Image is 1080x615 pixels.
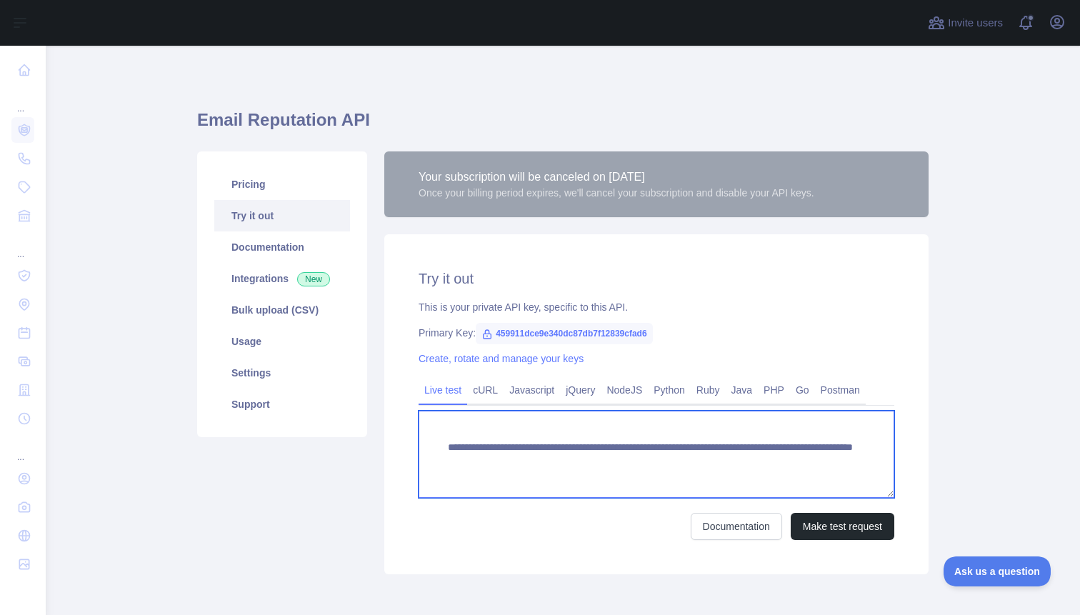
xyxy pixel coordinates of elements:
button: Invite users [925,11,1006,34]
a: Try it out [214,200,350,231]
a: jQuery [560,379,601,401]
a: Pricing [214,169,350,200]
div: ... [11,434,34,463]
div: ... [11,86,34,114]
h2: Try it out [419,269,894,289]
div: Your subscription will be canceled on [DATE] [419,169,814,186]
span: 459911dce9e340dc87db7f12839cfad6 [476,323,653,344]
span: New [297,272,330,286]
a: NodeJS [601,379,648,401]
div: Once your billing period expires, we'll cancel your subscription and disable your API keys. [419,186,814,200]
a: Ruby [691,379,726,401]
a: cURL [467,379,504,401]
div: Primary Key: [419,326,894,340]
a: Java [726,379,759,401]
a: Documentation [214,231,350,263]
a: Javascript [504,379,560,401]
a: Integrations New [214,263,350,294]
a: Live test [419,379,467,401]
iframe: Toggle Customer Support [944,556,1051,586]
a: Support [214,389,350,420]
a: Documentation [691,513,782,540]
h1: Email Reputation API [197,109,929,143]
span: Invite users [948,15,1003,31]
a: Bulk upload (CSV) [214,294,350,326]
a: Usage [214,326,350,357]
a: Go [790,379,815,401]
a: PHP [758,379,790,401]
div: ... [11,231,34,260]
button: Make test request [791,513,894,540]
a: Postman [815,379,866,401]
a: Create, rotate and manage your keys [419,353,584,364]
a: Settings [214,357,350,389]
div: This is your private API key, specific to this API. [419,300,894,314]
a: Python [648,379,691,401]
